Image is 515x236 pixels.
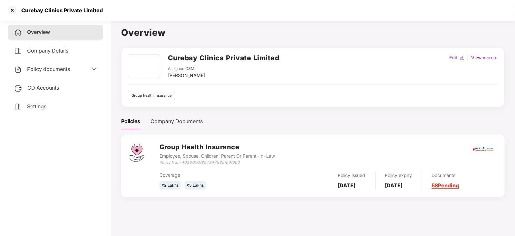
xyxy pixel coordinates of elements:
img: svg+xml;base64,PHN2ZyB4bWxucz0iaHR0cDovL3d3dy53My5vcmcvMjAwMC9zdmciIHdpZHRoPSIyNCIgaGVpZ2h0PSIyNC... [14,66,22,74]
span: Policy documents [27,66,70,72]
img: rightIcon [493,56,498,60]
span: Company Details [27,47,68,54]
div: Curebay Clinics Private Limited [17,7,103,14]
img: svg+xml;base64,PHN2ZyB4bWxucz0iaHR0cDovL3d3dy53My5vcmcvMjAwMC9zdmciIHdpZHRoPSIyNCIgaGVpZ2h0PSIyNC... [14,103,22,111]
img: svg+xml;base64,PHN2ZyB4bWxucz0iaHR0cDovL3d3dy53My5vcmcvMjAwMC9zdmciIHdpZHRoPSIyNCIgaGVpZ2h0PSIyNC... [14,47,22,55]
i: 4016/X/O/397947835/00/000 [181,160,240,165]
div: Edit [448,54,459,61]
img: svg+xml;base64,PHN2ZyB4bWxucz0iaHR0cDovL3d3dy53My5vcmcvMjAwMC9zdmciIHdpZHRoPSIyNCIgaGVpZ2h0PSIyNC... [14,29,22,36]
div: ₹5 Lakhs [185,181,206,190]
div: Company Documents [151,117,203,125]
img: editIcon [460,56,464,60]
h2: Curebay Clinics Private Limited [168,53,279,63]
span: Settings [27,103,46,110]
span: down [92,66,97,72]
div: | [466,54,470,61]
div: [PERSON_NAME] [168,72,205,79]
img: icici.png [471,145,495,153]
img: svg+xml;base64,PHN2ZyB4bWxucz0iaHR0cDovL3d3dy53My5vcmcvMjAwMC9zdmciIHdpZHRoPSI0Ny43MTQiIGhlaWdodD... [129,142,144,162]
div: Documents [432,172,459,179]
div: Policy expiry [385,172,412,179]
div: ₹2 Lakhs [160,181,181,190]
h3: Group Health Insurance [160,142,275,152]
div: Employee, Spouse, Children, Parent Or Parent-In-Law [160,152,275,160]
b: [DATE] [385,182,403,189]
span: Overview [27,29,50,35]
span: CD Accounts [27,84,59,91]
div: Policies [121,117,140,125]
a: 58 Pending [432,182,459,189]
img: svg+xml;base64,PHN2ZyB3aWR0aD0iMjUiIGhlaWdodD0iMjQiIHZpZXdCb3g9IjAgMCAyNSAyNCIgZmlsbD0ibm9uZSIgeG... [14,84,22,92]
div: Group health insurance [128,91,175,100]
div: Assigned CSM [168,66,205,72]
h1: Overview [121,25,505,40]
b: [DATE] [338,182,356,189]
div: Policy issued [338,172,365,179]
div: Policy No. - [160,160,275,166]
div: View more [470,54,499,61]
div: Coverage [160,172,272,179]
